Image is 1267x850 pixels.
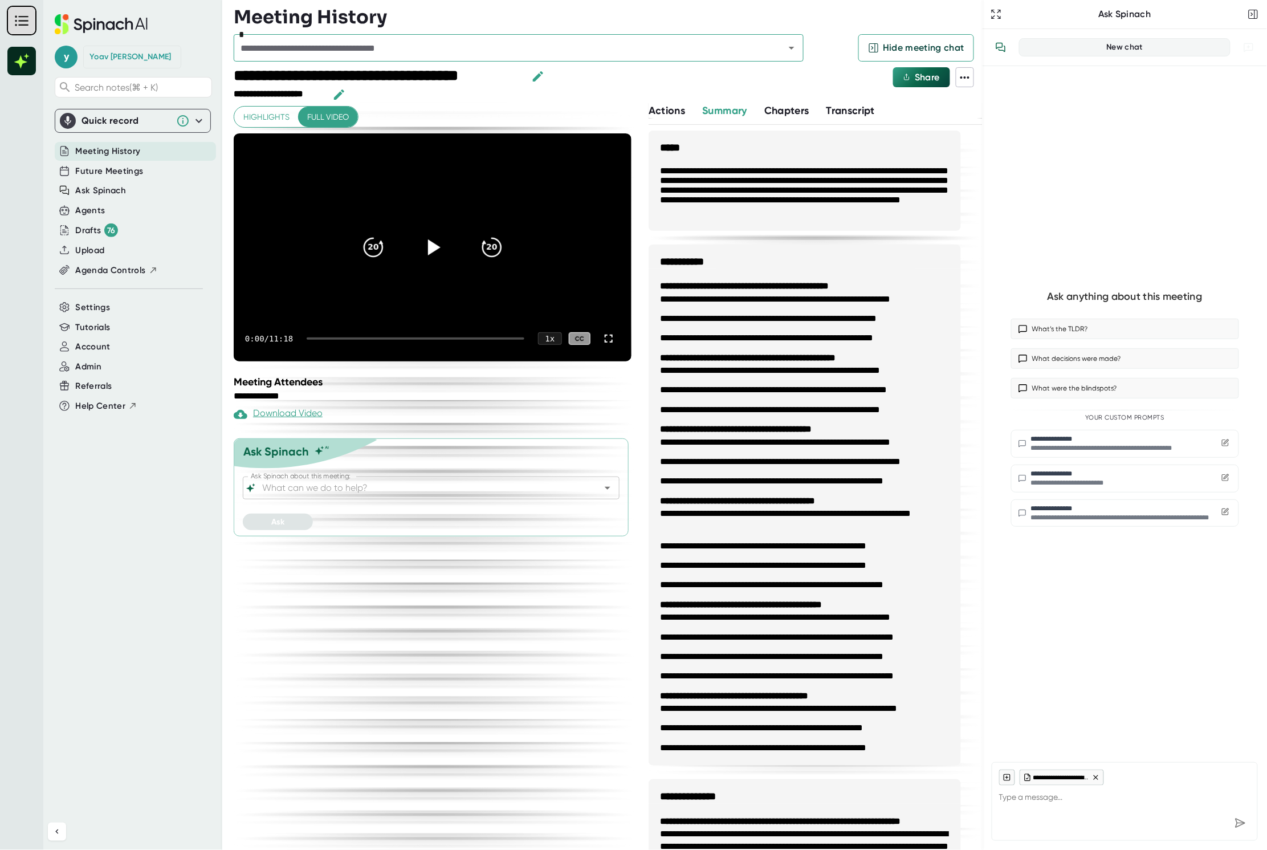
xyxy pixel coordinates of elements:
button: Drafts 76 [75,223,118,237]
button: Hide meeting chat [858,34,974,62]
button: Edit custom prompt [1219,471,1232,486]
button: Summary [703,103,747,119]
button: Account [75,340,110,353]
div: Meeting Attendees [234,376,634,388]
div: New chat [1026,42,1223,52]
span: y [55,46,78,68]
span: Highlights [243,110,290,124]
div: Quick record [60,109,206,132]
div: Send message [1230,813,1250,833]
div: Your Custom Prompts [1011,414,1239,422]
button: Tutorials [75,321,110,334]
button: Open [784,40,800,56]
button: Close conversation sidebar [1245,6,1261,22]
div: CC [569,332,590,345]
button: Edit custom prompt [1219,506,1232,520]
span: Help Center [75,400,125,413]
button: Meeting History [75,145,140,158]
button: Share [893,67,950,87]
button: What decisions were made? [1011,348,1239,369]
button: Collapse sidebar [48,823,66,841]
div: 1 x [538,332,562,345]
span: Summary [703,104,747,117]
span: Agenda Controls [75,264,145,277]
span: Transcript [826,104,875,117]
button: Agenda Controls [75,264,157,277]
button: View conversation history [989,36,1012,59]
button: What were the blindspots? [1011,378,1239,398]
button: Future Meetings [75,165,143,178]
div: Download Video [234,408,323,421]
div: Yoav Grossman [89,52,171,62]
button: Transcript [826,103,875,119]
div: Ask Spinach [1004,9,1245,20]
button: Ask [243,514,313,530]
h3: Meeting History [234,6,387,28]
span: Chapters [764,104,809,117]
div: Ask Spinach [243,445,309,458]
button: Full video [298,107,358,128]
div: Quick record [82,115,170,127]
span: Actions [649,104,685,117]
button: Agents [75,204,105,217]
span: Ask [271,517,284,527]
button: Edit custom prompt [1219,437,1232,451]
button: Admin [75,360,101,373]
button: Actions [649,103,685,119]
div: 76 [104,223,118,237]
button: Settings [75,301,110,314]
button: Open [600,480,616,496]
span: Hide meeting chat [883,41,964,55]
input: What can we do to help? [260,480,582,496]
div: Ask anything about this meeting [1047,290,1202,303]
span: Search notes (⌘ + K) [75,82,209,93]
button: Expand to Ask Spinach page [988,6,1004,22]
button: Referrals [75,380,112,393]
button: What’s the TLDR? [1011,319,1239,339]
button: Highlights [234,107,299,128]
button: Chapters [764,103,809,119]
span: Full video [307,110,349,124]
div: Drafts [75,223,118,237]
span: Share [915,72,940,83]
button: Ask Spinach [75,184,126,197]
button: Help Center [75,400,137,413]
div: 0:00 / 11:18 [245,334,293,343]
button: Upload [75,244,104,257]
